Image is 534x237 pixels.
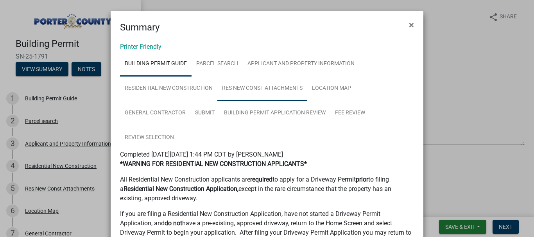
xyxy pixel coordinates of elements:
[250,176,272,183] strong: required
[120,175,414,203] p: All Residential New Construction applicants are to apply for a Driveway Permit to filing a except...
[120,160,307,168] strong: *WARNING FOR RESIDENTIAL NEW CONSTRUCTION APPLICANTS*
[120,43,161,50] a: Printer Friendly
[165,219,182,227] strong: do not
[403,14,420,36] button: Close
[120,76,217,101] a: Residential New Construction
[307,76,356,101] a: Location Map
[192,52,243,77] a: Parcel search
[243,52,359,77] a: Applicant and Property Information
[409,20,414,30] span: ×
[120,52,192,77] a: Building Permit Guide
[330,101,370,126] a: Fee Review
[120,101,190,126] a: General Contractor
[120,151,283,158] span: Completed [DATE][DATE] 1:44 PM CDT by [PERSON_NAME]
[124,185,238,192] strong: Residential New Construction Application,
[356,176,368,183] strong: prior
[219,101,330,126] a: Building Permit Application Review
[120,125,179,150] a: Review Selection
[120,20,159,34] h4: Summary
[190,101,219,126] a: Submit
[217,76,307,101] a: Res New Const Attachments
